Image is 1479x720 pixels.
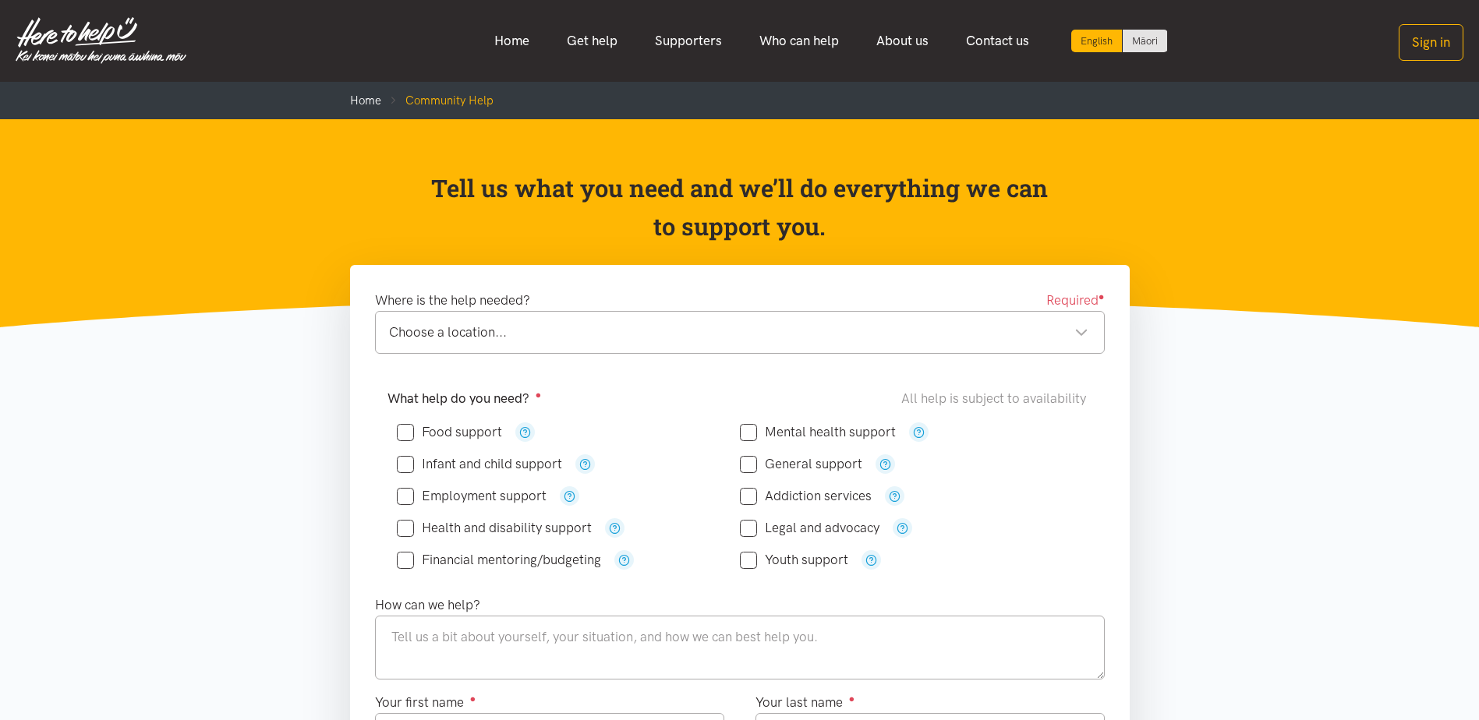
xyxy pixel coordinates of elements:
button: Sign in [1399,24,1463,61]
label: Infant and child support [397,457,562,471]
label: Mental health support [740,425,896,439]
sup: ● [1099,291,1105,302]
label: Your last name [755,692,855,713]
sup: ● [470,693,476,704]
a: Home [350,94,381,108]
label: Health and disability support [397,521,592,535]
label: Youth support [740,553,848,566]
label: General support [740,457,862,471]
a: Contact us [947,24,1048,58]
label: How can we help? [375,595,480,616]
a: Who can help [741,24,858,58]
a: About us [858,24,947,58]
li: Community Help [381,91,494,110]
div: All help is subject to availability [901,388,1092,409]
label: Food support [397,425,502,439]
label: Where is the help needed? [375,290,530,311]
a: Switch to Te Reo Māori [1123,30,1167,52]
span: Required [1046,290,1105,311]
label: Addiction services [740,489,872,503]
div: Choose a location... [389,322,1088,343]
a: Home [476,24,548,58]
sup: ● [536,389,542,401]
div: Current language [1071,30,1123,52]
a: Supporters [636,24,741,58]
img: Home [16,17,186,64]
label: Financial mentoring/budgeting [397,553,601,566]
label: Employment support [397,489,547,503]
a: Get help [548,24,636,58]
p: Tell us what you need and we’ll do everything we can to support you. [430,169,1049,246]
sup: ● [849,693,855,704]
label: Legal and advocacy [740,521,879,535]
label: Your first name [375,692,476,713]
label: What help do you need? [387,388,542,409]
div: Language toggle [1071,30,1168,52]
